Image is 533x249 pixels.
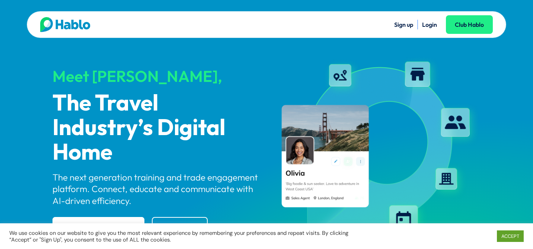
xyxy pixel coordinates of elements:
img: Hablo logo main 2 [40,17,90,32]
p: The Travel Industry’s Digital Home [52,92,260,165]
a: Club Hablo [446,15,493,34]
a: Sign up to Hablo [52,217,144,239]
img: hablo-profile-image [273,55,481,245]
p: The next generation training and trade engagement platform. Connect, educate and communicate with... [52,172,260,207]
div: Meet [PERSON_NAME], [52,68,260,85]
a: ACCEPT [497,230,524,242]
a: Login [422,21,437,28]
div: We use cookies on our website to give you the most relevant experience by remembering your prefer... [9,230,369,243]
a: Sign up [394,21,413,28]
a: Login [152,217,208,239]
